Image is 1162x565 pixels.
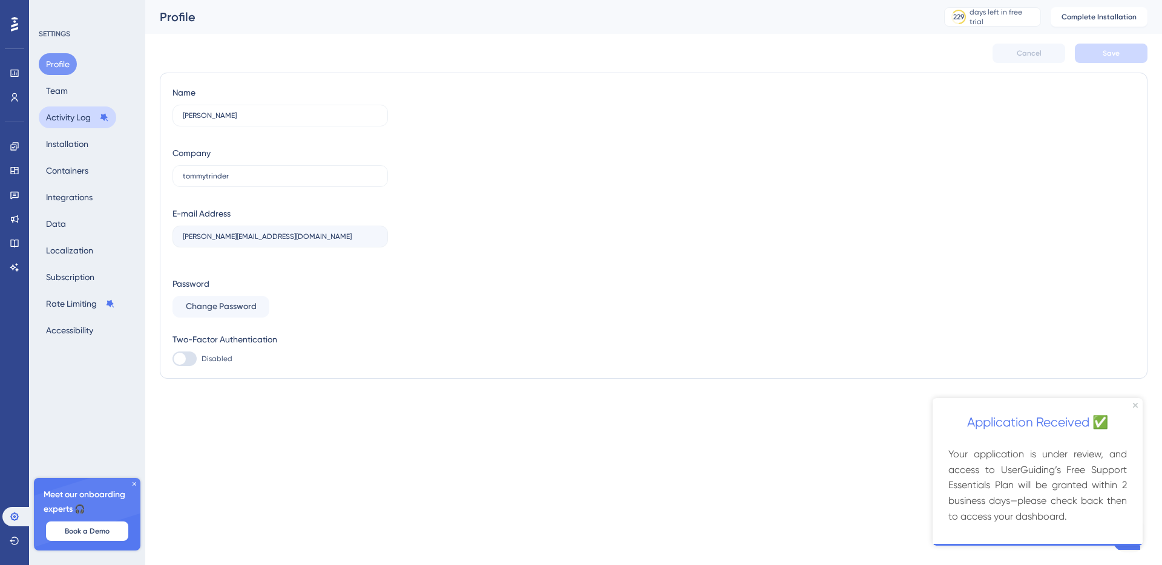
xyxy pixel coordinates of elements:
input: E-mail Address [183,232,378,241]
div: SETTINGS [39,29,137,39]
button: Profile [39,53,77,75]
div: days left in free trial [970,7,1037,27]
button: Subscription [39,266,102,288]
span: Disabled [202,354,232,364]
input: Company Name [183,172,378,180]
span: Change Password [186,299,257,314]
span: Save [1103,48,1120,58]
h3: Your application is under review, and access to UserGuiding’s Free Support Essentials Plan will b... [16,48,194,126]
div: Password [172,276,388,291]
button: Book a Demo [46,521,128,541]
div: 229 [953,12,965,22]
button: Cancel [993,44,1065,63]
button: Data [39,213,73,235]
div: Profile [160,8,914,25]
button: Save [1075,44,1147,63]
img: launcher-image-alternative-text [4,7,25,29]
span: Complete Installation [1062,12,1137,22]
div: Company [172,146,211,160]
input: Name Surname [183,111,373,120]
div: Name [172,85,195,100]
div: E-mail Address [172,206,231,221]
button: Activity Log [39,106,116,128]
h2: Application Received ✅ [10,15,200,35]
button: Complete Installation [1051,7,1147,27]
span: Meet our onboarding experts 🎧 [44,488,131,517]
button: Team [39,80,75,102]
button: Containers [39,160,96,181]
button: Rate Limiting [39,293,122,315]
span: Book a Demo [65,526,110,536]
button: Accessibility [39,319,100,341]
div: Two-Factor Authentication [172,332,388,347]
button: Localization [39,240,100,261]
button: Change Password [172,296,269,318]
button: Installation [39,133,96,155]
button: Integrations [39,186,100,208]
div: Close Preview [200,5,205,10]
span: Cancel [1017,48,1042,58]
